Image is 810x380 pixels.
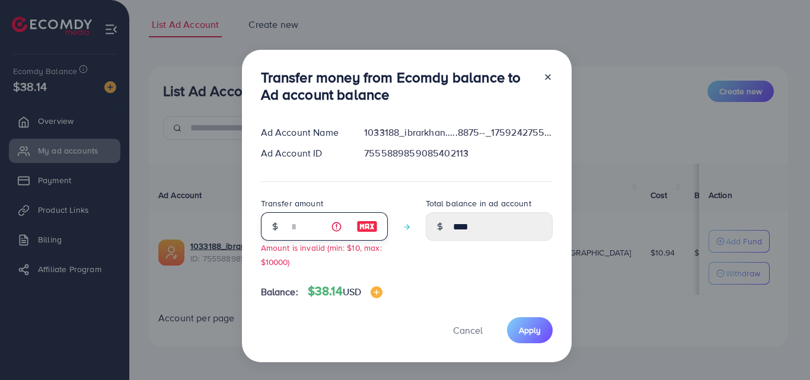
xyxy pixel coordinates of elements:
[438,317,498,343] button: Cancel
[519,324,541,336] span: Apply
[343,285,361,298] span: USD
[251,146,355,160] div: Ad Account ID
[371,286,382,298] img: image
[261,69,534,103] h3: Transfer money from Ecomdy balance to Ad account balance
[507,317,553,343] button: Apply
[355,146,562,160] div: 7555889859085402113
[261,197,323,209] label: Transfer amount
[426,197,531,209] label: Total balance in ad account
[251,126,355,139] div: Ad Account Name
[261,285,298,299] span: Balance:
[760,327,801,371] iframe: Chat
[355,126,562,139] div: 1033188_ibrarkhan.....8875--_1759242755236
[308,284,382,299] h4: $38.14
[261,242,382,267] small: Amount is invalid (min: $10, max: $10000)
[453,324,483,337] span: Cancel
[356,219,378,234] img: image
